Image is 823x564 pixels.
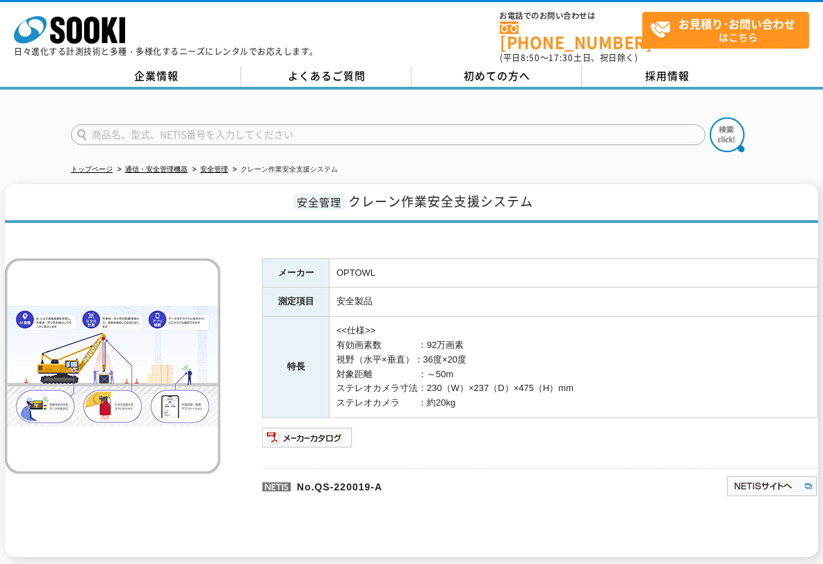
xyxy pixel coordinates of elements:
a: よくあるご質問 [241,66,411,87]
td: <<仕様>> 有効画素数 ：92万画素 視野（水平×垂直）：36度×20度 対象距離 ：～50m ステレオカメラ寸法：230（W）×237（D）×475（H）mm ステレオカメラ ：約20kg [329,317,818,418]
strong: お見積り･お問い合わせ [678,15,795,32]
td: OPTOWL [329,258,818,288]
img: クレーン作業安全支援システム [5,258,220,474]
span: はこちら [650,13,808,47]
li: クレーン作業安全支援システム [230,163,338,177]
th: 測定項目 [263,288,329,317]
p: 日々進化する計測技術と多種・多様化するニーズにレンタルでお応えします。 [14,47,318,56]
a: トップページ [71,165,113,173]
a: 採用情報 [582,66,752,87]
span: 17:30 [548,51,573,64]
a: 企業情報 [71,66,241,87]
input: 商品名、型式、NETIS番号を入力してください [71,124,706,145]
span: (平日 ～ 土日、祝日除く) [500,51,637,64]
span: クレーン作業安全支援システム [348,192,533,210]
a: お見積り･お問い合わせはこちら [642,12,809,49]
img: NETISサイトへ [726,475,818,497]
a: メーカーカタログ [262,436,353,446]
td: 安全製品 [329,288,818,317]
a: 通信・安全管理機器 [125,165,188,173]
img: メーカーカタログ [262,426,353,449]
span: お電話でのお問い合わせは [500,12,642,20]
p: No.QS-220019-A [262,468,592,501]
span: 安全管理 [293,194,345,210]
a: 初めての方へ [411,66,582,87]
span: 8:50 [521,51,540,64]
span: 初めての方へ [464,68,530,83]
a: 安全管理 [200,165,228,173]
th: 特長 [263,317,329,418]
img: btn_search.png [710,117,744,152]
th: メーカー [263,258,329,288]
a: [PHONE_NUMBER] [500,22,642,50]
